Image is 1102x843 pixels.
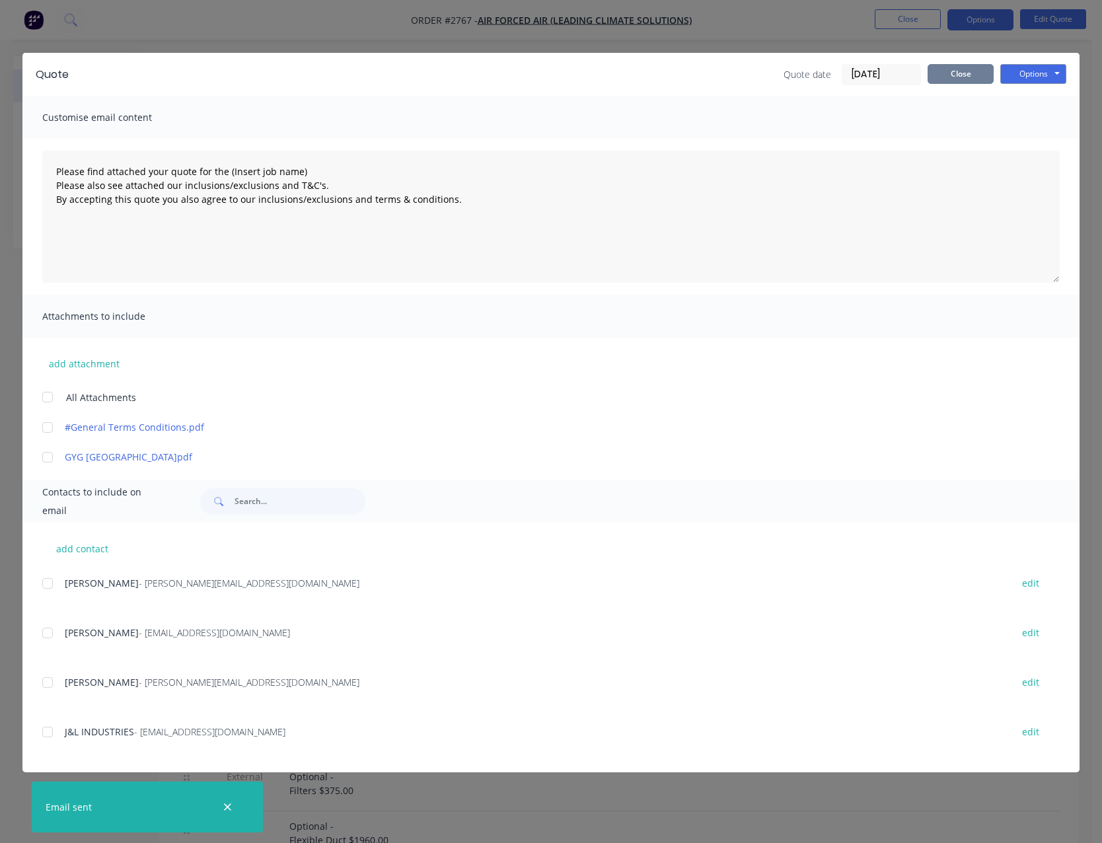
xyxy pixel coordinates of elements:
[235,488,365,515] input: Search...
[46,800,92,814] div: Email sent
[1014,723,1047,741] button: edit
[65,420,998,434] a: #General Terms Conditions.pdf
[42,353,126,373] button: add attachment
[139,577,359,589] span: - [PERSON_NAME][EMAIL_ADDRESS][DOMAIN_NAME]
[42,151,1060,283] textarea: Please find attached your quote for the (Insert job name) Please also see attached our inclusions...
[134,725,285,738] span: - [EMAIL_ADDRESS][DOMAIN_NAME]
[139,676,359,688] span: - [PERSON_NAME][EMAIL_ADDRESS][DOMAIN_NAME]
[784,67,831,81] span: Quote date
[65,676,139,688] span: [PERSON_NAME]
[42,108,188,127] span: Customise email content
[1014,574,1047,592] button: edit
[65,577,139,589] span: [PERSON_NAME]
[36,67,69,83] div: Quote
[1014,624,1047,641] button: edit
[65,626,139,639] span: [PERSON_NAME]
[42,307,188,326] span: Attachments to include
[42,538,122,558] button: add contact
[139,626,290,639] span: - [EMAIL_ADDRESS][DOMAIN_NAME]
[1000,64,1066,84] button: Options
[1014,673,1047,691] button: edit
[65,450,998,464] a: GYG [GEOGRAPHIC_DATA]pdf
[42,483,167,520] span: Contacts to include on email
[928,64,994,84] button: Close
[65,725,134,738] span: J&L INDUSTRIES
[66,390,136,404] span: All Attachments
